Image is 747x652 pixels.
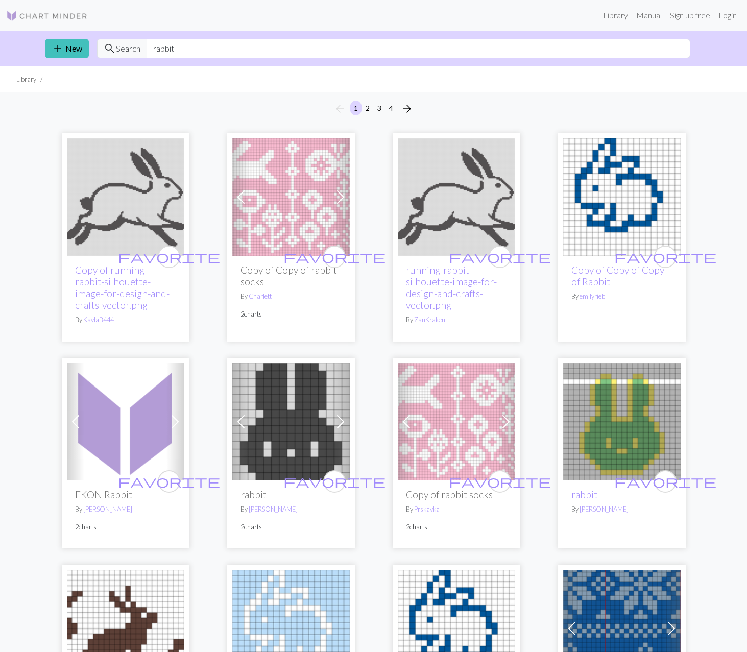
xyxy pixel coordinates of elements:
a: KaylaB444 [83,316,114,324]
button: favourite [158,470,180,493]
img: rabbit [563,363,681,480]
span: favorite [283,249,385,264]
p: By [406,504,507,514]
p: By [240,504,342,514]
img: rabbit socks [232,138,350,256]
i: Next [401,103,413,115]
a: Rabbit [398,622,515,632]
button: favourite [489,246,511,268]
span: favorite [118,473,220,489]
p: By [571,504,672,514]
img: Bunny [398,138,515,256]
p: By [571,292,672,301]
a: Bunny [67,191,184,201]
i: favourite [283,247,385,267]
h2: Copy of rabbit socks [406,489,507,500]
a: rabbit [563,415,681,425]
p: 2 charts [240,309,342,319]
h2: FKON Rabbit [75,489,176,500]
button: favourite [158,246,180,268]
a: rabbit socks [398,415,515,425]
i: favourite [614,247,716,267]
span: favorite [614,473,716,489]
p: By [240,292,342,301]
a: Sign up free [666,5,714,26]
i: favourite [449,247,551,267]
nav: Page navigation [330,101,417,117]
button: 2 [362,101,374,115]
a: New [45,39,89,58]
button: favourite [323,246,346,268]
i: favourite [614,471,716,492]
p: 2 charts [75,522,176,532]
a: Copy of Copy of Copy of Rabbit [571,264,664,287]
a: Manual [632,5,666,26]
a: [PERSON_NAME] [83,505,132,513]
p: 2 charts [406,522,507,532]
a: Login [714,5,741,26]
img: Rabbit [563,138,681,256]
span: search [104,41,116,56]
a: running-rabbit-silhouette-image-for-design-and-crafts-vector.png [406,264,497,311]
span: add [52,41,64,56]
a: another rabbit [563,622,681,632]
a: ZanKraken [414,316,445,324]
a: Prskavka [414,505,440,513]
img: 15ch [232,363,350,480]
i: favourite [449,471,551,492]
a: Bunny [398,191,515,201]
a: Rabbits 1 [67,622,184,632]
button: favourite [654,246,677,268]
span: favorite [283,473,385,489]
p: By [75,504,176,514]
i: favourite [118,247,220,267]
span: Search [116,42,140,55]
a: Future Kings of Nowhere Tattoo.jpg [67,415,184,425]
a: Rabbit [563,191,681,201]
h2: rabbit [240,489,342,500]
h2: Copy of Copy of rabbit socks [240,264,342,287]
button: 1 [350,101,362,115]
li: Library [16,75,36,84]
a: 15ch [232,415,350,425]
a: Copy of running-rabbit-silhouette-image-for-design-and-crafts-vector.png [75,264,170,311]
button: 4 [385,101,397,115]
i: favourite [118,471,220,492]
i: favourite [283,471,385,492]
span: favorite [449,249,551,264]
button: favourite [323,470,346,493]
button: Next [397,101,417,117]
img: Logo [6,10,88,22]
img: Future Kings of Nowhere Tattoo.jpg [67,363,184,480]
a: [PERSON_NAME] [249,505,298,513]
p: 2 charts [240,522,342,532]
span: favorite [449,473,551,489]
img: Bunny [67,138,184,256]
img: rabbit socks [398,363,515,480]
button: favourite [489,470,511,493]
a: emilyrieb [580,292,605,300]
span: arrow_forward [401,102,413,116]
a: Library [599,5,632,26]
a: rabbit socks [232,191,350,201]
p: By [406,315,507,325]
a: rabbit [571,489,597,500]
a: Rabbit [232,622,350,632]
span: favorite [118,249,220,264]
button: favourite [654,470,677,493]
a: [PERSON_NAME] [580,505,629,513]
p: By [75,315,176,325]
button: 3 [373,101,385,115]
span: favorite [614,249,716,264]
a: Charlett [249,292,272,300]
